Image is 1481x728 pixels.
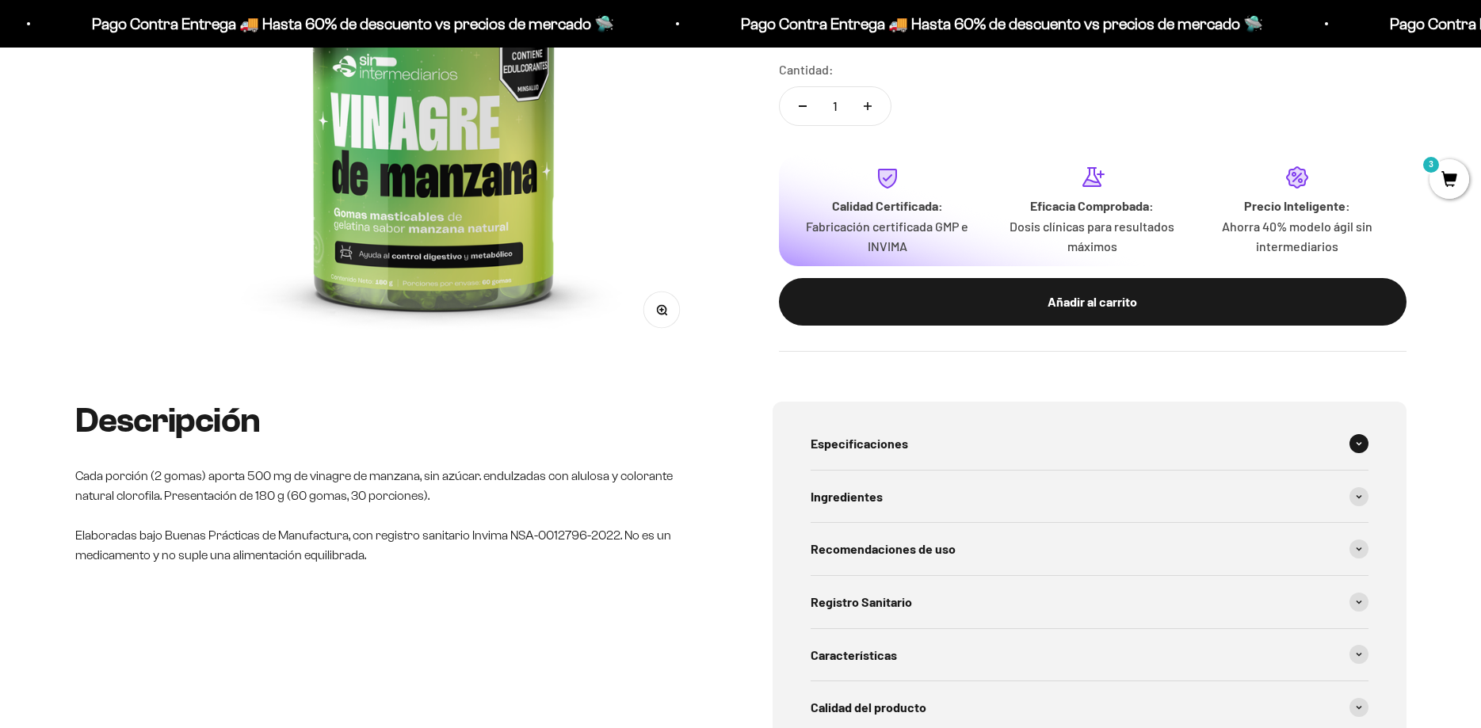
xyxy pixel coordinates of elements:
span: Recomendaciones de uso [811,539,956,559]
summary: Registro Sanitario [811,576,1368,628]
button: Reducir cantidad [780,86,826,124]
summary: Ingredientes [811,471,1368,523]
p: Elaboradas bajo Buenas Prácticas de Manufactura, con registro sanitario Invima NSA-0012796-2022. ... [75,525,709,566]
span: Ingredientes [811,486,883,507]
a: 3 [1429,172,1469,189]
summary: Características [811,629,1368,681]
span: Registro Sanitario [811,592,912,612]
summary: Recomendaciones de uso [811,523,1368,575]
p: Fabricación certificada GMP e INVIMA [798,215,978,256]
div: Añadir al carrito [811,291,1375,311]
span: Calidad del producto [811,697,926,718]
strong: Precio Inteligente: [1244,197,1350,212]
button: Aumentar cantidad [845,86,891,124]
p: Dosis clínicas para resultados máximos [1002,215,1182,256]
span: Características [811,645,897,665]
label: Cantidad: [779,59,834,80]
summary: Especificaciones [811,417,1368,470]
span: Especificaciones [811,433,908,454]
p: Pago Contra Entrega 🚚 Hasta 60% de descuento vs precios de mercado 🛸 [741,11,1263,36]
p: Pago Contra Entrega 🚚 Hasta 60% de descuento vs precios de mercado 🛸 [92,11,614,36]
p: Cada porción (2 gomas) aporta 500 mg de vinagre de manzana, sin azúcar. endulzadas con alulosa y ... [75,466,709,506]
button: Añadir al carrito [779,277,1407,325]
strong: Calidad Certificada: [832,197,943,212]
mark: 3 [1422,155,1441,174]
strong: Eficacia Comprobada: [1030,197,1154,212]
h2: Descripción [75,402,709,440]
p: Ahorra 40% modelo ágil sin intermediarios [1208,215,1387,256]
